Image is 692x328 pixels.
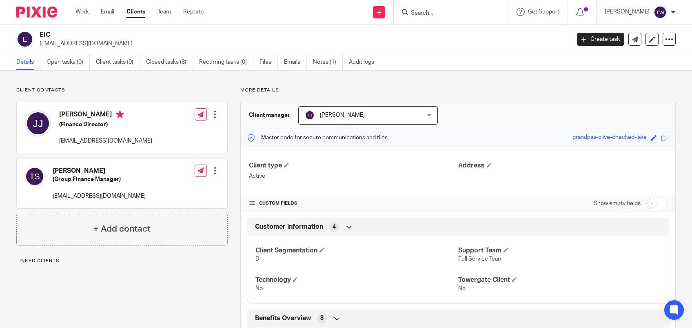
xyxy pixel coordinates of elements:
h4: Client type [249,161,458,170]
a: Recurring tasks (0) [199,54,253,70]
a: Emails [284,54,307,70]
p: [EMAIL_ADDRESS][DOMAIN_NAME] [59,137,152,145]
div: grandpas-olive-checked-lake [572,133,647,143]
span: 4 [333,223,336,231]
p: [EMAIL_ADDRESS][DOMAIN_NAME] [53,192,146,200]
h5: (Finance Director) [59,120,152,129]
span: Customer information [255,223,323,231]
a: Reports [183,8,204,16]
h4: [PERSON_NAME] [59,110,152,120]
img: svg%3E [654,6,667,19]
h4: Support Team [458,246,661,255]
span: D [255,256,259,262]
img: svg%3E [25,167,44,186]
h4: + Add contact [93,223,151,235]
p: [EMAIL_ADDRESS][DOMAIN_NAME] [40,40,565,48]
h5: (Group Finance Manager) [53,175,146,183]
a: Details [16,54,40,70]
span: No [255,286,263,291]
p: [PERSON_NAME] [605,8,650,16]
a: Closed tasks (8) [146,54,193,70]
p: Linked clients [16,258,228,264]
a: Team [157,8,171,16]
a: Clients [126,8,145,16]
a: Email [101,8,114,16]
h3: Client manager [249,111,290,119]
h4: CUSTOM FIELDS [249,200,458,207]
img: svg%3E [25,110,51,136]
p: Active [249,172,458,180]
img: svg%3E [16,31,33,48]
span: 8 [320,314,324,322]
a: Create task [577,33,624,46]
img: Pixie [16,7,57,18]
span: No [458,286,466,291]
span: Get Support [528,9,559,15]
input: Search [410,10,484,17]
h4: [PERSON_NAME] [53,167,146,175]
i: Primary [116,110,124,118]
p: More details [240,87,676,94]
img: svg%3E [305,110,315,120]
a: Work [75,8,89,16]
span: Full Service Team [458,256,503,262]
h4: Towergate Client [458,276,661,284]
h2: EIC [40,31,460,39]
p: Master code for secure communications and files [247,134,388,142]
label: Show empty fields [594,199,641,208]
a: Files [259,54,278,70]
a: Client tasks (0) [96,54,140,70]
a: Notes (1) [313,54,343,70]
a: Open tasks (0) [47,54,90,70]
h4: Technology [255,276,458,284]
span: Benefits Overview [255,314,311,323]
span: [PERSON_NAME] [320,112,365,118]
p: Client contacts [16,87,228,94]
h4: Address [458,161,667,170]
h4: Client Segmentation [255,246,458,255]
a: Audit logs [349,54,380,70]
